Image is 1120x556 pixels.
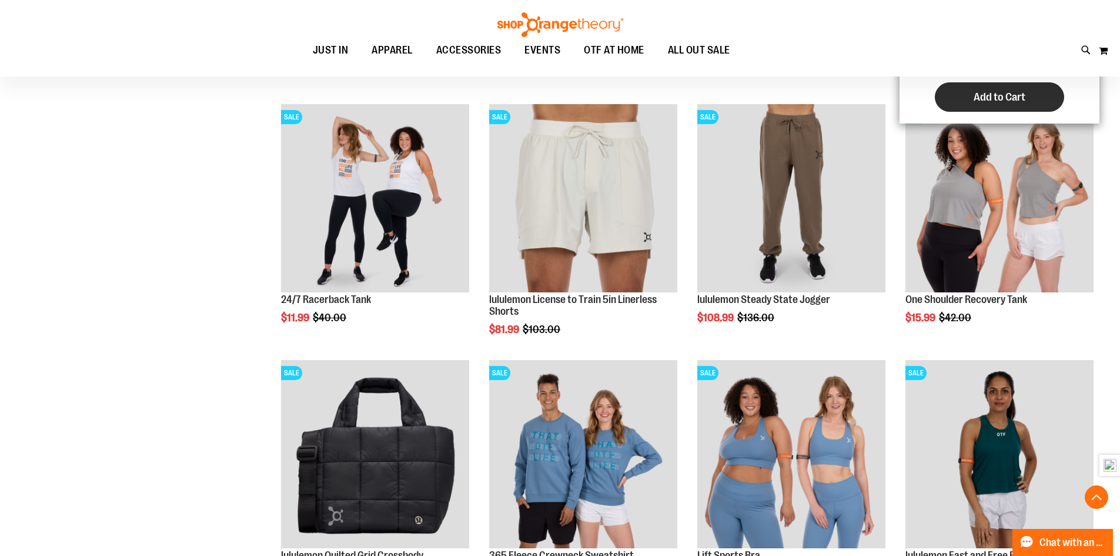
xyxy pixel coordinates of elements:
[496,12,625,37] img: Shop Orangetheory
[737,312,776,324] span: $136.00
[1012,529,1114,556] button: Chat with an Expert
[281,110,302,124] span: SALE
[697,360,885,550] a: Main of 2024 Covention Lift Sports BraSALE
[1085,485,1108,509] button: Back To Top
[697,104,885,294] a: lululemon Steady State JoggerSALE
[483,98,683,365] div: product
[281,104,469,292] img: 24/7 Racerback Tank
[974,91,1025,104] span: Add to Cart
[905,104,1094,292] img: Main view of One Shoulder Recovery Tank
[281,360,469,550] a: lululemon Quilted Grid CrossbodySALE
[1039,537,1106,548] span: Chat with an Expert
[905,104,1094,294] a: Main view of One Shoulder Recovery TankSALE
[697,366,718,380] span: SALE
[489,110,510,124] span: SALE
[275,98,475,354] div: product
[313,312,348,324] span: $40.00
[691,98,891,354] div: product
[523,324,562,335] span: $103.00
[489,360,677,548] img: 365 Fleece Crewneck Sweatshirt
[697,360,885,548] img: Main of 2024 Covention Lift Sports Bra
[281,294,371,305] a: 24/7 Racerback Tank
[697,110,718,124] span: SALE
[281,104,469,294] a: 24/7 Racerback TankSALE
[281,312,311,324] span: $11.99
[372,37,413,64] span: APPAREL
[905,312,937,324] span: $15.99
[939,312,973,324] span: $42.00
[584,37,644,64] span: OTF AT HOME
[281,360,469,548] img: lululemon Quilted Grid Crossbody
[524,37,560,64] span: EVENTS
[489,366,510,380] span: SALE
[668,37,730,64] span: ALL OUT SALE
[489,360,677,550] a: 365 Fleece Crewneck SweatshirtSALE
[436,37,502,64] span: ACCESSORIES
[905,360,1094,548] img: Main view of 2024 August lululemon Fast and Free Race Length Tank
[489,104,677,294] a: lululemon License to Train 5in Linerless ShortsSALE
[489,294,657,317] a: lululemon License to Train 5in Linerless Shorts
[489,324,521,335] span: $81.99
[905,360,1094,550] a: Main view of 2024 August lululemon Fast and Free Race Length TankSALE
[489,104,677,292] img: lululemon License to Train 5in Linerless Shorts
[905,366,927,380] span: SALE
[697,312,735,324] span: $108.99
[900,98,1099,354] div: product
[935,82,1064,112] button: Add to Cart
[697,104,885,292] img: lululemon Steady State Jogger
[905,294,1027,305] a: One Shoulder Recovery Tank
[313,37,349,64] span: JUST IN
[281,366,302,380] span: SALE
[697,294,830,305] a: lululemon Steady State Jogger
